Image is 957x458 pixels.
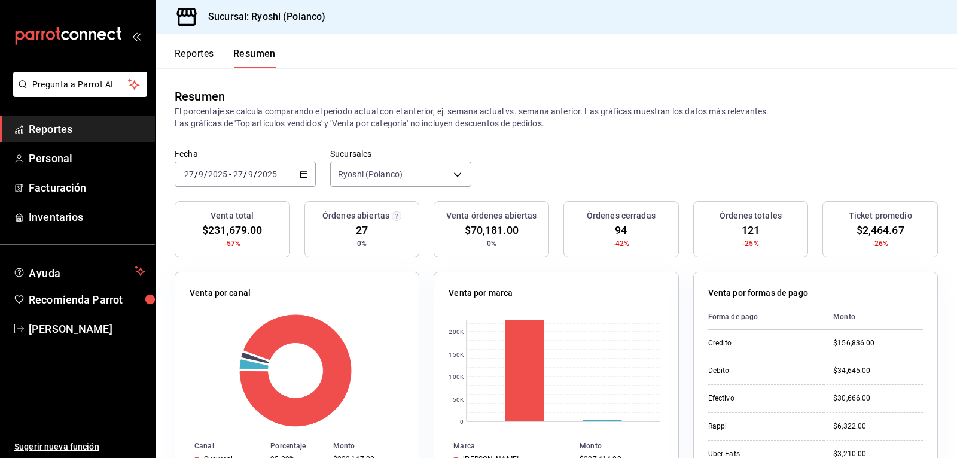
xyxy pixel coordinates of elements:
[194,169,198,179] span: /
[233,48,276,68] button: Resumen
[32,78,129,91] span: Pregunta a Parrot AI
[175,48,214,68] button: Reportes
[175,439,266,453] th: Canal
[328,439,419,453] th: Monto
[29,264,130,278] span: Ayuda
[190,287,251,299] p: Venta por canal
[833,393,923,404] div: $30,666.00
[29,180,145,196] span: Facturación
[434,439,575,453] th: Marca
[13,72,147,97] button: Pregunta a Parrot AI
[615,222,627,238] span: 94
[449,351,464,358] text: 150K
[708,304,824,330] th: Forma de pago
[208,169,228,179] input: ----
[720,210,782,222] h3: Órdenes totales
[742,238,759,249] span: -25%
[233,169,243,179] input: --
[211,210,254,222] h3: Venta total
[254,169,257,179] span: /
[198,169,204,179] input: --
[613,238,630,249] span: -42%
[833,338,923,348] div: $156,836.00
[29,209,145,225] span: Inventarios
[449,329,464,335] text: 200K
[224,238,241,249] span: -57%
[29,150,145,166] span: Personal
[175,105,938,129] p: El porcentaje se calcula comparando el período actual con el anterior, ej. semana actual vs. sema...
[14,441,145,453] span: Sugerir nueva función
[446,210,537,222] h3: Venta órdenes abiertas
[708,421,814,432] div: Rappi
[487,238,496,249] span: 0%
[204,169,208,179] span: /
[175,87,225,105] div: Resumen
[184,169,194,179] input: --
[330,150,471,158] label: Sucursales
[872,238,889,249] span: -26%
[357,238,367,249] span: 0%
[708,338,814,348] div: Credito
[824,304,923,330] th: Monto
[708,287,808,299] p: Venta por formas de pago
[175,48,276,68] div: navigation tabs
[8,87,147,99] a: Pregunta a Parrot AI
[575,439,678,453] th: Monto
[257,169,278,179] input: ----
[833,421,923,432] div: $6,322.00
[849,210,912,222] h3: Ticket promedio
[248,169,254,179] input: --
[708,393,814,404] div: Efectivo
[322,210,389,222] h3: Órdenes abiertas
[708,366,814,376] div: Debito
[453,396,464,403] text: 50K
[449,374,464,380] text: 100K
[338,168,403,180] span: Ryoshi (Polanco)
[857,222,904,238] span: $2,464.67
[742,222,760,238] span: 121
[202,222,262,238] span: $231,679.00
[29,292,145,308] span: Recomienda Parrot
[132,31,141,41] button: open_drawer_menu
[175,150,316,158] label: Fecha
[460,418,464,425] text: 0
[29,321,145,337] span: [PERSON_NAME]
[243,169,247,179] span: /
[266,439,328,453] th: Porcentaje
[449,287,513,299] p: Venta por marca
[465,222,519,238] span: $70,181.00
[199,10,325,24] h3: Sucursal: Ryoshi (Polanco)
[833,366,923,376] div: $34,645.00
[29,121,145,137] span: Reportes
[587,210,656,222] h3: Órdenes cerradas
[356,222,368,238] span: 27
[229,169,231,179] span: -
